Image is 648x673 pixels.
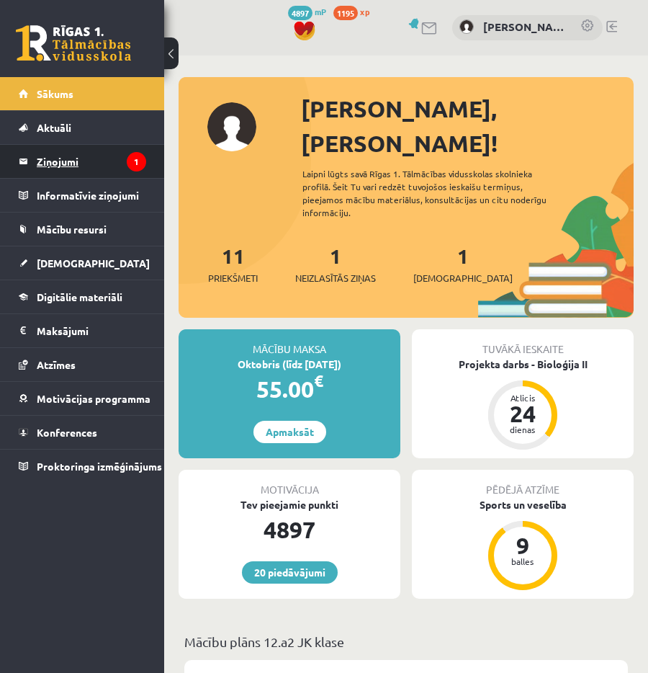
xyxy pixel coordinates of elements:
[37,290,122,303] span: Digitālie materiāli
[37,145,146,178] legend: Ziņojumi
[19,246,146,280] a: [DEMOGRAPHIC_DATA]
[37,87,73,100] span: Sākums
[37,179,146,212] legend: Informatīvie ziņojumi
[412,497,634,592] a: Sports un veselība 9 balles
[315,6,326,17] span: mP
[19,280,146,313] a: Digitālie materiāli
[360,6,369,17] span: xp
[37,392,150,405] span: Motivācijas programma
[295,271,376,285] span: Neizlasītās ziņas
[501,534,544,557] div: 9
[179,470,400,497] div: Motivācija
[413,271,513,285] span: [DEMOGRAPHIC_DATA]
[19,111,146,144] a: Aktuāli
[412,357,634,372] div: Projekta darbs - Bioloģija II
[208,271,258,285] span: Priekšmeti
[501,425,544,434] div: dienas
[179,357,400,372] div: Oktobris (līdz [DATE])
[253,421,326,443] a: Apmaksāt
[19,450,146,483] a: Proktoringa izmēģinājums
[295,243,376,285] a: 1Neizlasītās ziņas
[37,460,162,473] span: Proktoringa izmēģinājums
[242,561,338,584] a: 20 piedāvājumi
[179,512,400,547] div: 4897
[288,6,312,20] span: 4897
[412,497,634,512] div: Sports un veselība
[501,557,544,566] div: balles
[412,357,634,452] a: Projekta darbs - Bioloģija II Atlicis 24 dienas
[314,370,323,391] span: €
[19,213,146,246] a: Mācību resursi
[19,382,146,415] a: Motivācijas programma
[302,167,575,219] div: Laipni lūgts savā Rīgas 1. Tālmācības vidusskolas skolnieka profilā. Šeit Tu vari redzēt tuvojošo...
[19,145,146,178] a: Ziņojumi1
[37,223,107,236] span: Mācību resursi
[127,152,146,171] i: 1
[19,179,146,212] a: Informatīvie ziņojumi
[37,121,71,134] span: Aktuāli
[459,19,474,34] img: Jekaterina Eliza Šatrovska
[208,243,258,285] a: 11Priekšmeti
[333,6,377,17] a: 1195 xp
[19,416,146,449] a: Konferences
[501,393,544,402] div: Atlicis
[179,497,400,512] div: Tev pieejamie punkti
[483,19,566,35] a: [PERSON_NAME]
[37,426,97,439] span: Konferences
[413,243,513,285] a: 1[DEMOGRAPHIC_DATA]
[184,632,628,651] p: Mācību plāns 12.a2 JK klase
[333,6,358,20] span: 1195
[179,372,400,406] div: 55.00
[301,92,634,161] div: [PERSON_NAME], [PERSON_NAME]!
[288,6,326,17] a: 4897 mP
[37,358,76,371] span: Atzīmes
[412,470,634,497] div: Pēdējā atzīme
[412,329,634,357] div: Tuvākā ieskaite
[19,348,146,381] a: Atzīmes
[19,77,146,110] a: Sākums
[19,314,146,347] a: Maksājumi
[37,257,150,269] span: [DEMOGRAPHIC_DATA]
[16,25,131,61] a: Rīgas 1. Tālmācības vidusskola
[501,402,544,425] div: 24
[179,329,400,357] div: Mācību maksa
[37,314,146,347] legend: Maksājumi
